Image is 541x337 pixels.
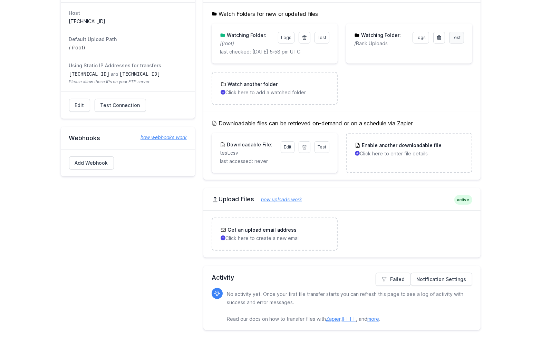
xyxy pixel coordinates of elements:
p: / [220,40,274,47]
h3: Watch another folder [226,81,278,88]
a: Failed [376,273,411,286]
span: Test [318,144,326,150]
dt: Using Static IP Addresses for transfers [69,62,187,69]
code: [TECHNICAL_ID] [119,71,160,77]
dd: / (root) [69,44,187,51]
a: Test [315,141,329,153]
a: how webhooks work [134,134,187,141]
a: Edit [281,141,294,153]
p: test.csv [220,150,277,156]
p: last checked: [DATE] 5:58 pm UTC [220,48,329,55]
a: Test Connection [95,99,146,112]
p: Click here to add a watched folder [221,89,329,96]
iframe: To enrich screen reader interactions, please activate Accessibility in Grammarly extension settings [399,99,537,307]
iframe: Drift Widget Chat Controller [506,302,533,329]
dt: Host [69,10,187,17]
code: [TECHNICAL_ID] [69,71,110,77]
h2: Activity [212,273,472,282]
h3: Watching Folder: [225,32,267,39]
p: Click here to create a new email [221,235,329,242]
h5: Watch Folders for new or updated files [212,10,472,18]
dt: Default Upload Path [69,36,187,43]
dd: [TECHNICAL_ID] [69,18,187,25]
h3: Downloadable File: [225,141,272,148]
h3: Enable another downloadable file [360,142,442,149]
p: No activity yet. Once your first file transfer starts you can refresh this page to see a log of a... [227,290,467,323]
i: (root) [222,40,234,46]
span: Please allow these IPs on your FTP server [69,79,187,85]
h3: Watching Folder: [360,32,401,39]
a: Zapier [326,316,340,322]
span: and [111,71,118,77]
a: Enable another downloadable file Click here to enter file details [347,134,471,165]
span: Test [452,35,461,40]
a: how uploads work [254,196,302,202]
p: Click here to enter file details [355,150,463,157]
h2: Webhooks [69,134,187,142]
a: more [367,316,379,322]
a: Logs [278,32,294,44]
a: Add Webhook [69,156,114,170]
a: Get an upload email address Click here to create a new email [212,218,337,250]
a: Test [449,32,464,44]
a: Test [315,32,329,44]
a: Watch another folder Click here to add a watched folder [212,73,337,104]
a: IFTTT [342,316,356,322]
span: Test [318,35,326,40]
h2: Upload Files [212,195,472,203]
span: Test Connection [100,102,140,109]
h5: Downloadable files can be retrieved on-demand or on a schedule via Zapier [212,119,472,127]
a: Logs [413,32,429,44]
h3: Get an upload email address [226,227,297,233]
p: last accessed: never [220,158,329,165]
p: /Bank Uploads [354,40,408,47]
a: Edit [69,99,90,112]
